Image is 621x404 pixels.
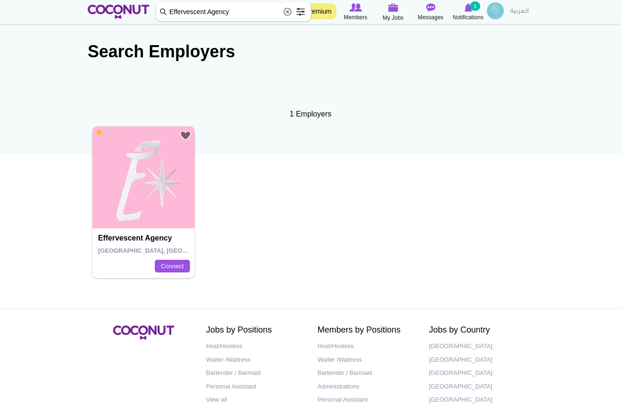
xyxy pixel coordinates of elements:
[464,3,472,12] img: Notifications
[470,1,480,11] small: 1
[113,326,174,340] img: Coconut
[206,380,304,394] a: Personal Assistant
[206,353,304,367] a: Waiter /Waitress
[412,2,449,22] a: Messages Messages
[383,13,404,23] span: My Jobs
[88,109,533,120] div: 1 Employers
[97,129,120,136] span: [DATE]
[290,3,336,19] a: Go Premium
[88,40,533,63] h2: Search Employers
[155,260,189,273] a: Connect
[318,353,415,367] a: Waiter /Waitress
[318,366,415,380] a: Bartender / Barmaid
[429,366,527,380] a: [GEOGRAPHIC_DATA]
[429,353,527,367] a: [GEOGRAPHIC_DATA]
[349,3,362,12] img: Browse Members
[88,5,149,19] img: Home
[156,2,311,21] input: Search Keyword
[206,366,304,380] a: Bartender / Barmaid
[180,130,191,141] a: Add to Favourites
[337,2,374,22] a: Browse Members Members
[318,340,415,353] a: Host/Hostess
[418,13,444,22] span: Messages
[426,3,435,12] img: Messages
[98,247,232,254] span: [GEOGRAPHIC_DATA], [GEOGRAPHIC_DATA]
[374,2,412,23] a: My Jobs My Jobs
[506,2,533,21] a: العربية
[429,380,527,394] a: [GEOGRAPHIC_DATA]
[429,340,527,353] a: [GEOGRAPHIC_DATA]
[206,326,304,335] h2: Jobs by Positions
[318,380,415,394] a: Administrations
[453,13,483,22] span: Notifications
[449,2,487,22] a: Notifications Notifications 1
[429,326,527,335] h2: Jobs by Country
[98,234,191,242] h4: Effervescent Agency
[206,340,304,353] a: Host/Hostess
[388,3,398,12] img: My Jobs
[318,326,415,335] h2: Members by Positions
[344,13,367,22] span: Members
